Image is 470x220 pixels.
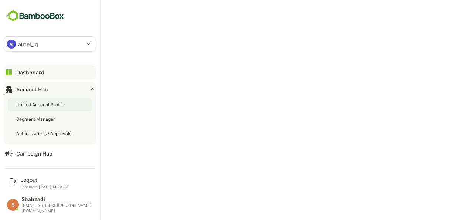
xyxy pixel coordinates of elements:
[7,199,19,211] div: S
[16,116,57,122] div: Segment Manager
[4,146,96,161] button: Campaign Hub
[4,9,66,23] img: BambooboxFullLogoMark.5f36c76dfaba33ec1ec1367b70bb1252.svg
[7,40,16,49] div: AI
[20,177,69,183] div: Logout
[16,86,48,93] div: Account Hub
[21,196,92,203] div: Shahzadi
[16,130,73,137] div: Authorizations / Approvals
[4,65,96,80] button: Dashboard
[21,203,92,213] div: [EMAIL_ADDRESS][PERSON_NAME][DOMAIN_NAME]
[16,69,44,76] div: Dashboard
[16,150,52,157] div: Campaign Hub
[4,37,96,51] div: AIairtel_iq
[16,101,66,108] div: Unified Account Profile
[18,40,38,48] p: airtel_iq
[20,184,69,189] p: Last login: [DATE] 14:23 IST
[4,82,96,97] button: Account Hub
